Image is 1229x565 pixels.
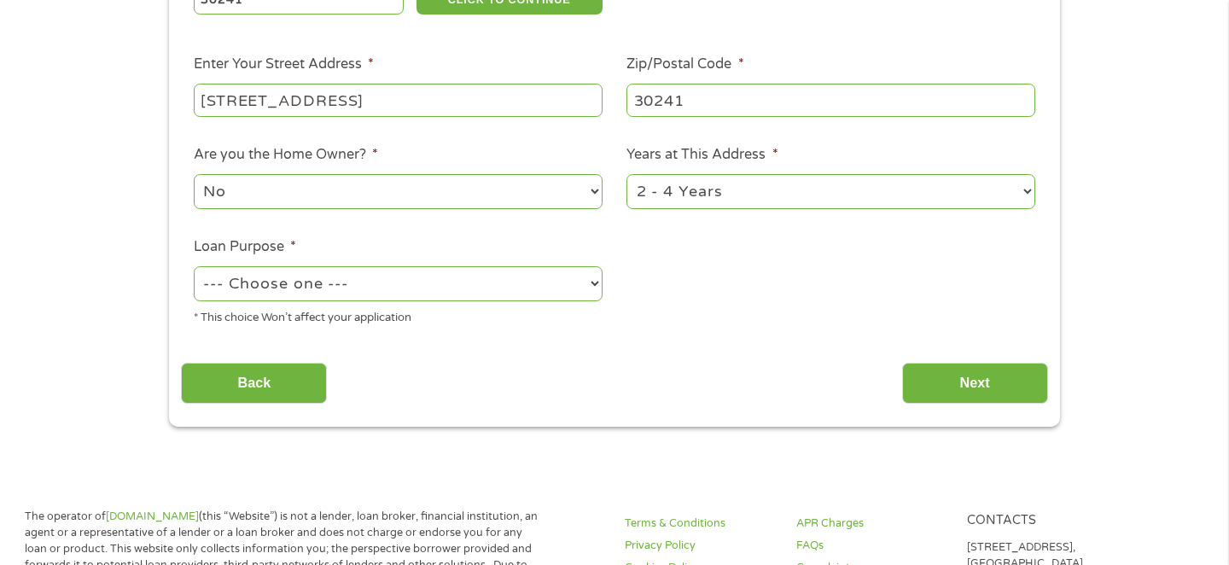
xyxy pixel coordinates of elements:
[181,363,327,405] input: Back
[967,513,1117,529] h4: Contacts
[194,55,374,73] label: Enter Your Street Address
[796,538,947,554] a: FAQs
[194,238,296,256] label: Loan Purpose
[194,84,603,116] input: 1 Main Street
[106,510,199,523] a: [DOMAIN_NAME]
[626,146,778,164] label: Years at This Address
[796,515,947,532] a: APR Charges
[194,304,603,327] div: * This choice Won’t affect your application
[902,363,1048,405] input: Next
[194,146,378,164] label: Are you the Home Owner?
[625,538,775,554] a: Privacy Policy
[626,55,743,73] label: Zip/Postal Code
[625,515,775,532] a: Terms & Conditions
